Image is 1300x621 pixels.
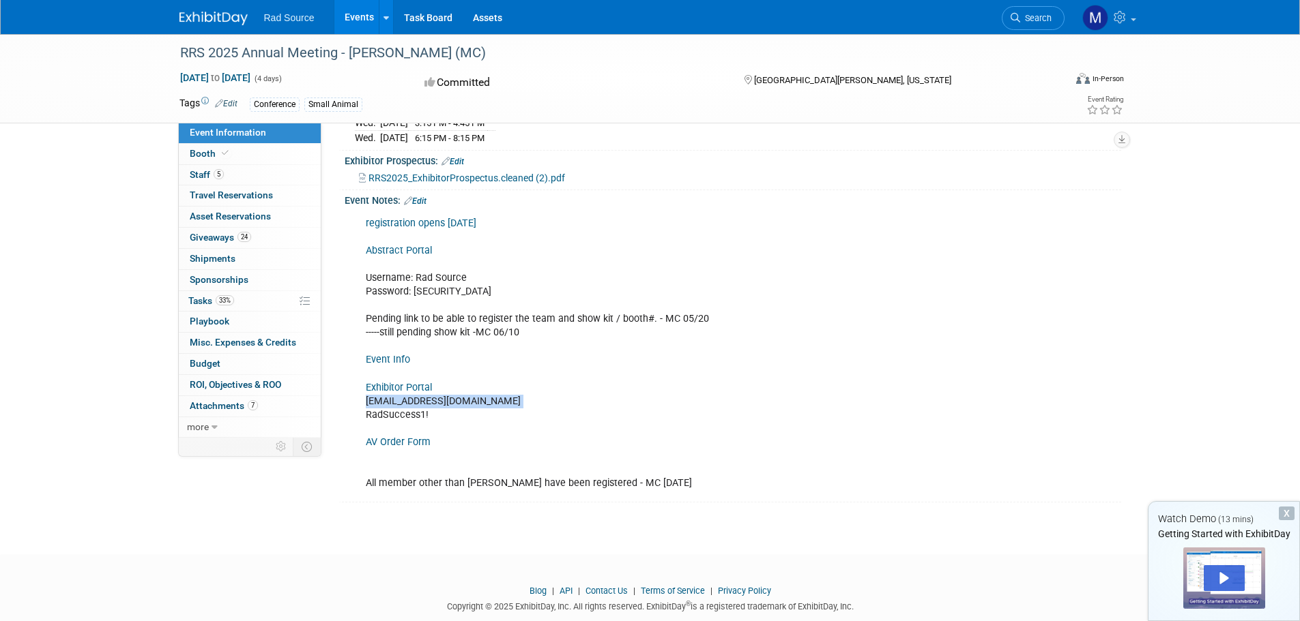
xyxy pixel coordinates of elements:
a: API [560,586,573,596]
img: Madison Coleman [1082,5,1108,31]
span: Attachments [190,400,258,411]
a: AV Order Form [366,436,431,448]
a: registration opens [DATE] [366,217,476,229]
span: to [209,72,222,83]
a: Search [1002,6,1065,30]
span: | [549,586,558,596]
td: Wed. [355,131,380,145]
span: 7 [248,400,258,410]
span: 3:15 PM - 4:45 PM [415,118,485,128]
img: Format-Inperson.png [1076,73,1090,84]
a: Asset Reservations [179,207,321,227]
span: more [187,421,209,432]
td: Tags [179,96,237,112]
div: Small Animal [304,97,362,112]
span: Misc. Expenses & Credits [190,337,296,348]
a: Terms of Service [641,586,705,596]
a: Event Information [179,123,321,143]
sup: ® [686,600,691,607]
a: Staff5 [179,165,321,185]
div: Event Format [984,71,1125,91]
span: Travel Reservations [190,190,273,200]
a: Edit [215,99,237,108]
span: Playbook [190,316,229,327]
a: Tasks33% [179,291,321,312]
span: Sponsorships [190,274,248,285]
div: Event Notes: [345,190,1121,208]
a: RRS2025_ExhibitorProspectus.cleaned (2).pdf [359,172,565,183]
div: Conference [250,97,300,112]
a: more [179,417,321,438]
span: 33% [216,295,234,305]
a: Sponsorships [179,270,321,290]
a: Blog [530,586,547,596]
span: Staff [190,169,224,180]
span: Rad Source [264,12,315,23]
span: Asset Reservations [190,211,271,222]
a: Contact Us [586,586,628,596]
span: | [575,586,583,596]
div: Committed [420,71,722,95]
div: Event Rating [1086,96,1123,103]
div: Username: Rad Source Password: [SECURITY_DATA] Pending link to be able to register the team and s... [356,210,971,498]
div: Dismiss [1279,506,1295,520]
span: 5 [214,169,224,179]
span: Tasks [188,295,234,306]
div: In-Person [1092,74,1124,84]
td: Personalize Event Tab Strip [270,438,293,455]
td: [DATE] [380,131,408,145]
a: ROI, Objectives & ROO [179,375,321,395]
a: Edit [404,196,427,206]
img: ExhibitDay [179,12,248,25]
span: ROI, Objectives & ROO [190,379,281,390]
div: RRS 2025 Annual Meeting - [PERSON_NAME] (MC) [175,41,1044,65]
div: Play [1204,565,1245,591]
span: RRS2025_ExhibitorProspectus.cleaned (2).pdf [369,172,565,183]
div: Watch Demo [1149,512,1299,526]
span: [DATE] [DATE] [179,72,251,84]
a: Attachments7 [179,396,321,416]
i: Booth reservation complete [222,149,229,157]
a: Travel Reservations [179,185,321,206]
div: Exhibitor Prospectus: [345,151,1121,168]
a: Booth [179,144,321,164]
a: Budget [179,354,321,374]
a: Playbook [179,312,321,332]
span: Giveaways [190,232,251,243]
a: Privacy Policy [718,586,771,596]
a: Shipments [179,249,321,269]
span: Search [1020,13,1052,23]
span: 6:15 PM - 8:15 PM [415,133,485,143]
span: (4 days) [253,74,282,83]
a: Misc. Expenses & Credits [179,333,321,353]
span: | [630,586,639,596]
span: Event Information [190,127,266,138]
a: Exhibitor Portal [366,382,432,393]
td: Toggle Event Tabs [293,438,321,455]
span: Budget [190,358,220,369]
span: Shipments [190,253,235,264]
span: [GEOGRAPHIC_DATA][PERSON_NAME], [US_STATE] [754,75,951,85]
a: Event Info [366,354,410,365]
a: Abstract Portal [366,245,432,256]
a: Giveaways24 [179,228,321,248]
span: (13 mins) [1218,515,1254,524]
span: Booth [190,148,231,159]
span: | [707,586,716,596]
a: Edit [442,157,464,166]
div: Getting Started with ExhibitDay [1149,527,1299,541]
span: 24 [237,232,251,242]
